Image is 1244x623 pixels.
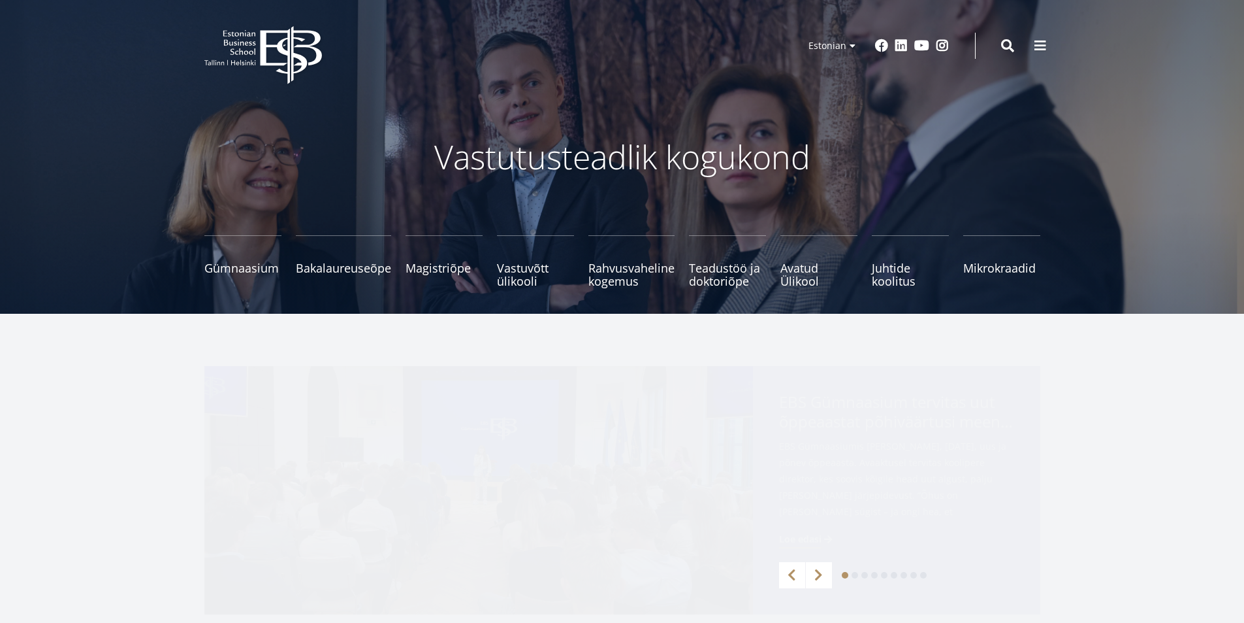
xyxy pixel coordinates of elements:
span: Bakalaureuseõpe [296,261,391,275]
a: Linkedin [895,39,908,52]
span: Rahvusvaheline kogemus [588,261,675,288]
a: Teadustöö ja doktoriõpe [689,235,766,288]
span: Avatud Ülikool [780,261,857,288]
a: Youtube [914,39,929,52]
span: Loe edasi [779,533,821,546]
span: Juhtide koolitus [872,261,949,288]
a: Avatud Ülikool [780,235,857,288]
a: 2 [852,572,858,579]
a: 3 [861,572,868,579]
span: EBS Gümnaasiumis [PERSON_NAME], [DATE], uus ja põnev õppeaasta. Avaaktusel tervitas koolipere dir... [779,438,1014,541]
span: Gümnaasium [204,261,281,275]
span: Mikrokraadid [963,261,1040,275]
a: Next [806,562,832,588]
a: Magistriõpe [406,235,483,288]
img: a [204,366,753,615]
a: Loe edasi [779,533,835,546]
span: Teadustöö ja doktoriõpe [689,261,766,288]
p: Vastutusteadlik kogukond [276,137,968,177]
a: 9 [920,572,927,579]
span: Vastuvõtt ülikooli [497,261,574,288]
a: 1 [842,572,848,579]
a: 5 [881,572,887,579]
a: Bakalaureuseõpe [296,235,391,288]
span: EBS Gümnaasium tervitas uut [779,392,1014,435]
a: Facebook [875,39,888,52]
a: Rahvusvaheline kogemus [588,235,675,288]
a: 6 [891,572,897,579]
a: Vastuvõtt ülikooli [497,235,574,288]
a: Instagram [936,39,949,52]
a: Mikrokraadid [963,235,1040,288]
a: 8 [910,572,917,579]
a: Gümnaasium [204,235,281,288]
a: 4 [871,572,878,579]
a: Previous [779,562,805,588]
span: Magistriõpe [406,261,483,275]
span: õppeaastat põhiväärtusi meenutades [779,412,1014,431]
a: 7 [901,572,907,579]
a: Juhtide koolitus [872,235,949,288]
